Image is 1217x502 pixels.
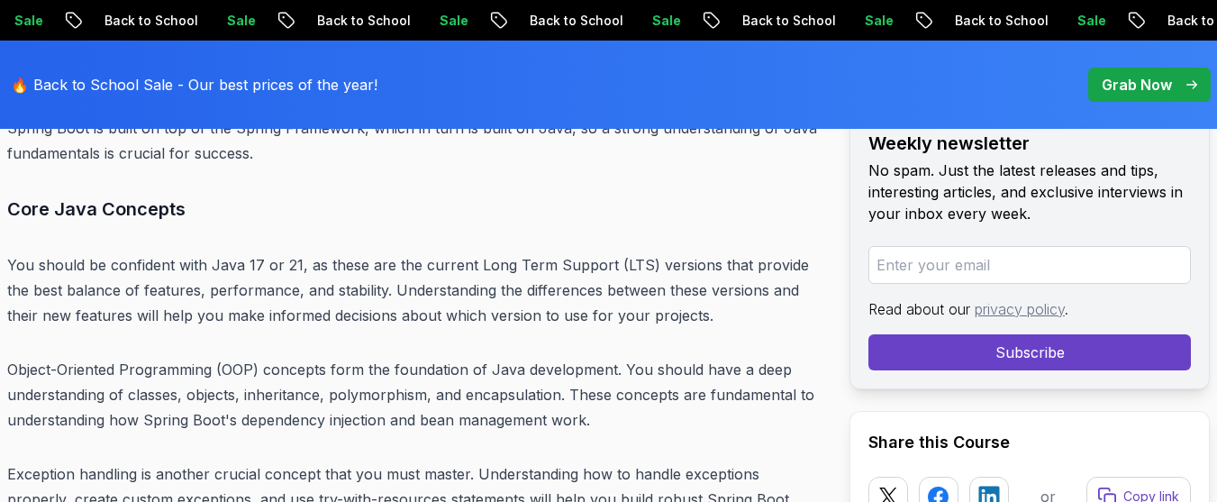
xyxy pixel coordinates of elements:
p: Back to School [658,12,781,30]
button: Subscribe [868,334,1191,370]
p: Back to School [446,12,568,30]
p: Sale [994,12,1051,30]
p: Sale [781,12,839,30]
p: Object-Oriented Programming (OOP) concepts form the foundation of Java development. You should ha... [7,357,821,433]
h2: Share this Course [868,430,1191,455]
p: Sale [568,12,626,30]
p: Sale [143,12,201,30]
p: Read about our . [868,298,1191,320]
p: Back to School [871,12,994,30]
p: Back to School [1084,12,1206,30]
p: You should be confident with Java 17 or 21, as these are the current Long Term Support (LTS) vers... [7,252,821,328]
a: privacy policy [975,300,1065,318]
input: Enter your email [868,246,1191,284]
p: 🔥 Back to School Sale - Our best prices of the year! [11,74,377,96]
p: Grab Now [1102,74,1172,96]
p: Sale [356,12,413,30]
p: Back to School [21,12,143,30]
p: Back to School [233,12,356,30]
h3: Core Java Concepts [7,195,821,224]
p: No spam. Just the latest releases and tips, interesting articles, and exclusive interviews in you... [868,160,1191,224]
h2: Weekly newsletter [868,131,1191,156]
